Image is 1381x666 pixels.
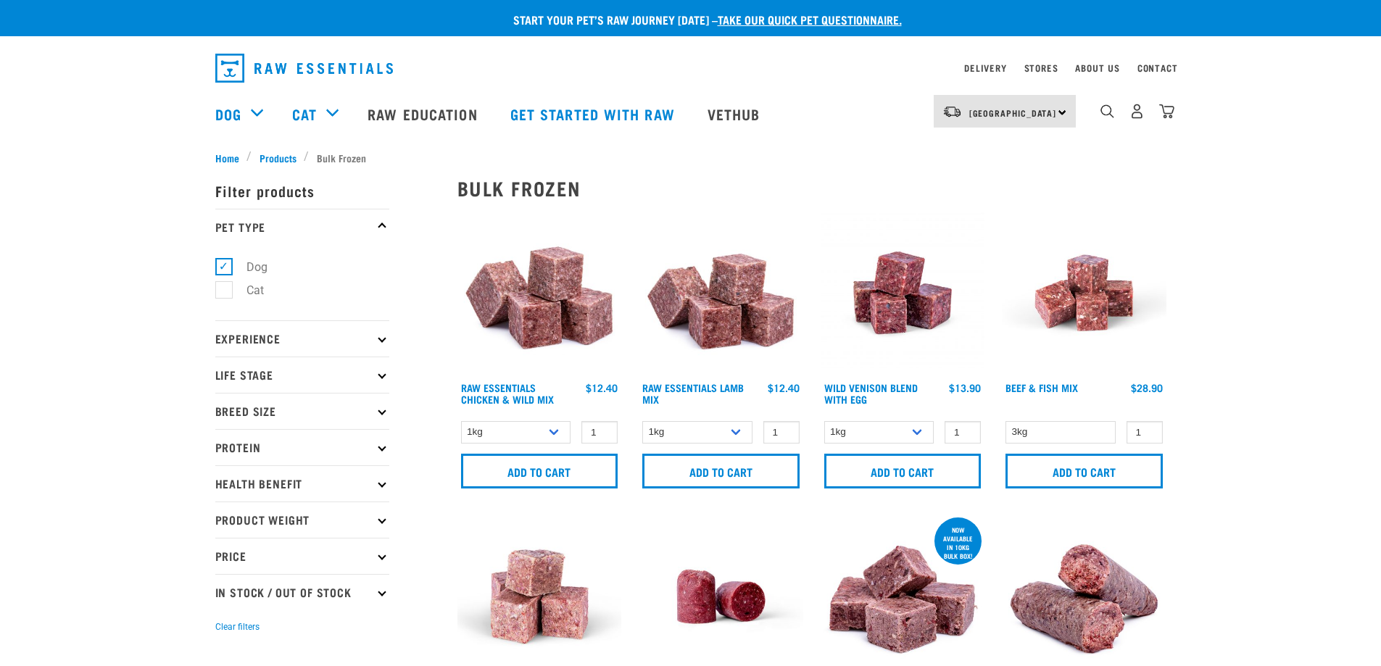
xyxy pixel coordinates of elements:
[215,103,241,125] a: Dog
[223,281,270,299] label: Cat
[1131,382,1163,394] div: $28.90
[496,85,693,143] a: Get started with Raw
[215,574,389,610] p: In Stock / Out Of Stock
[215,393,389,429] p: Breed Size
[1159,104,1174,119] img: home-icon@2x.png
[215,465,389,501] p: Health Benefit
[215,429,389,465] p: Protein
[461,385,554,401] a: Raw Essentials Chicken & Wild Mix
[945,421,981,444] input: 1
[1024,65,1058,70] a: Stores
[215,538,389,574] p: Price
[1005,454,1163,488] input: Add to cart
[586,382,618,394] div: $12.40
[215,54,393,83] img: Raw Essentials Logo
[969,110,1057,115] span: [GEOGRAPHIC_DATA]
[215,150,239,165] span: Home
[581,421,618,444] input: 1
[260,150,296,165] span: Products
[642,454,800,488] input: Add to cart
[1075,65,1119,70] a: About Us
[215,357,389,393] p: Life Stage
[215,320,389,357] p: Experience
[457,177,1166,199] h2: Bulk Frozen
[1005,385,1078,390] a: Beef & Fish Mix
[824,385,918,401] a: Wild Venison Blend with Egg
[215,150,247,165] a: Home
[215,501,389,538] p: Product Weight
[768,382,800,394] div: $12.40
[1100,104,1114,118] img: home-icon-1@2x.png
[353,85,495,143] a: Raw Education
[292,103,317,125] a: Cat
[821,211,985,375] img: Venison Egg 1616
[934,519,982,567] div: now available in 10kg bulk box!
[215,150,1166,165] nav: breadcrumbs
[1137,65,1178,70] a: Contact
[639,211,803,375] img: ?1041 RE Lamb Mix 01
[461,454,618,488] input: Add to cart
[942,105,962,118] img: van-moving.png
[1127,421,1163,444] input: 1
[252,150,304,165] a: Products
[693,85,779,143] a: Vethub
[457,211,622,375] img: Pile Of Cubed Chicken Wild Meat Mix
[824,454,982,488] input: Add to cart
[215,209,389,245] p: Pet Type
[223,258,273,276] label: Dog
[949,382,981,394] div: $13.90
[215,620,260,633] button: Clear filters
[204,48,1178,88] nav: dropdown navigation
[1129,104,1145,119] img: user.png
[642,385,744,401] a: Raw Essentials Lamb Mix
[964,65,1006,70] a: Delivery
[215,172,389,209] p: Filter products
[763,421,800,444] input: 1
[718,16,902,22] a: take our quick pet questionnaire.
[1002,211,1166,375] img: Beef Mackerel 1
